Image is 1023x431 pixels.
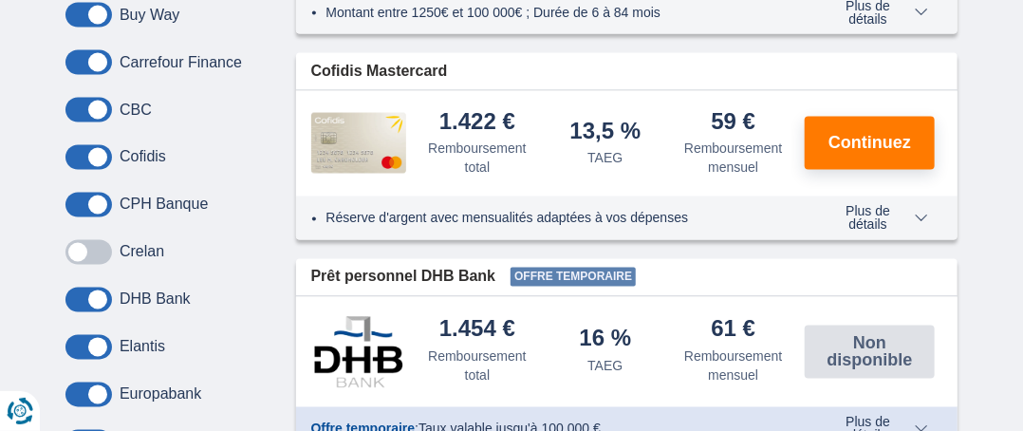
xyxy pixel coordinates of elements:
[570,120,642,145] div: 13,5 %
[326,3,796,22] li: Montant entre 1250€ et 100 000€ ; Durée de 6 à 84 mois
[677,140,790,178] div: Remboursement mensuel
[810,335,929,369] span: Non disponible
[810,204,942,233] button: Plus de détails
[825,205,928,232] span: Plus de détails
[805,326,935,379] button: Non disponible
[805,117,935,170] button: Continuez
[120,197,208,214] label: CPH Banque
[587,357,623,376] div: TAEG
[311,113,406,174] img: pret personnel Cofidis CC
[120,149,166,166] label: Cofidis
[120,102,152,119] label: CBC
[439,318,515,344] div: 1.454 €
[580,328,632,353] div: 16 %
[711,110,755,136] div: 59 €
[677,347,790,385] div: Remboursement mensuel
[120,54,242,71] label: Carrefour Finance
[421,140,534,178] div: Remboursement total
[311,267,496,289] span: Prêt personnel DHB Bank
[326,209,796,228] li: Réserve d'argent avec mensualités adaptées à vos dépenses
[587,149,623,168] div: TAEG
[120,7,179,24] label: Buy Way
[120,339,165,356] label: Elantis
[120,386,201,403] label: Europabank
[120,244,164,261] label: Crelan
[421,347,534,385] div: Remboursement total
[711,318,755,344] div: 61 €
[120,291,191,309] label: DHB Bank
[511,268,636,287] span: Offre temporaire
[439,110,515,136] div: 1.422 €
[311,316,406,388] img: pret personnel DHB Bank
[828,135,911,152] span: Continuez
[311,61,448,83] span: Cofidis Mastercard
